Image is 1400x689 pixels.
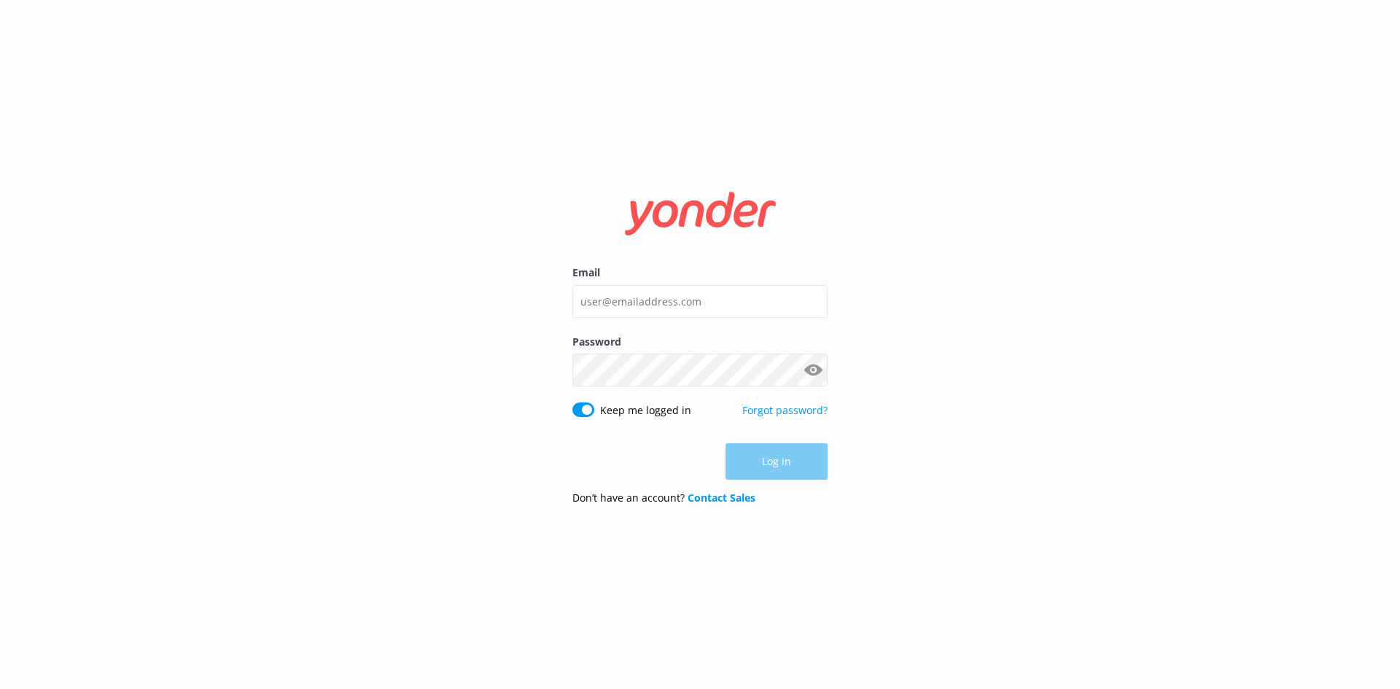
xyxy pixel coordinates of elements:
[572,334,828,350] label: Password
[572,285,828,318] input: user@emailaddress.com
[572,265,828,281] label: Email
[572,490,755,506] p: Don’t have an account?
[688,491,755,505] a: Contact Sales
[798,356,828,385] button: Show password
[742,403,828,417] a: Forgot password?
[600,402,691,419] label: Keep me logged in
